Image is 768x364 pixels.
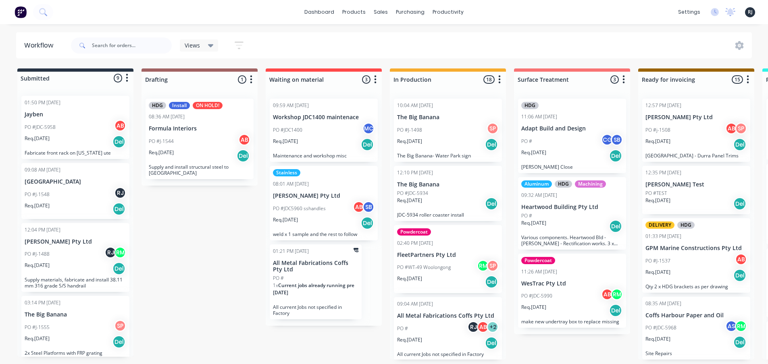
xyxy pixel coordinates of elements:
[394,166,502,221] div: 12:10 PM [DATE]The Big BananaPO #JDC-5934Req.[DATE]DelJDC-5934 roller coaster install
[270,99,378,162] div: 09:59 AM [DATE]Workshop JDC1400 maintenacePO #JDC1400MCReq.[DATE]DelMaintenance and workshop misc
[521,102,539,109] div: HDG
[370,6,392,18] div: sales
[25,150,126,156] p: Fabricate front rack on [US_STATE] ute
[397,252,499,259] p: FleetPartners Pty Ltd
[397,169,433,176] div: 12:10 PM [DATE]
[397,300,433,308] div: 09:04 AM [DATE]
[485,138,498,151] div: Del
[112,203,125,215] div: Del
[645,283,747,290] p: Qty 2 x HDG brackets as per drawing
[149,125,250,132] p: Formula Interiors
[397,264,451,271] p: PO #WT-49 Woolongong
[645,153,747,159] p: [GEOGRAPHIC_DATA] - Durra Panel Trims
[477,321,489,333] div: AB
[25,111,126,118] p: Jayben
[645,312,747,319] p: Coffs Harbour Paper and Oil
[114,246,126,259] div: RM
[611,134,623,146] div: SB
[521,204,623,211] p: Heartwood Building Pty Ltd
[397,325,408,332] p: PO #
[645,300,681,307] div: 08:35 AM [DATE]
[575,180,606,188] div: Machining
[487,321,499,333] div: + 2
[477,260,489,272] div: RM
[21,223,129,292] div: 12:04 PM [DATE][PERSON_NAME] Pty LtdPO #J-1488RJRMReq.[DATE]DelSupply materials, fabricate and in...
[25,299,60,306] div: 03:14 PM [DATE]
[273,192,375,199] p: [PERSON_NAME] Pty Ltd
[273,180,309,188] div: 08:01 AM [DATE]
[149,164,250,176] p: Supply and install structural steel to [GEOGRAPHIC_DATA]
[273,102,309,109] div: 09:59 AM [DATE]
[601,288,613,300] div: AB
[114,120,126,132] div: AB
[645,350,747,356] p: Site Repairs
[733,269,746,282] div: Del
[149,138,174,145] p: PO #J-1544
[521,125,623,132] p: Adapt Build and Design
[25,238,126,245] p: [PERSON_NAME] Pty Ltd
[733,138,746,151] div: Del
[397,138,422,145] p: Req. [DATE]
[25,250,50,258] p: PO #J-1488
[146,99,254,179] div: HDGInstallON HOLD!08:36 AM [DATE]Formula InteriorsPO #J-1544ABReq.[DATE]DelSupply and install str...
[397,240,433,247] div: 02:40 PM [DATE]
[104,246,117,259] div: RJ
[521,138,532,145] p: PO #
[645,190,667,197] p: PO #TEST
[677,221,695,229] div: HDG
[521,164,623,170] p: [PERSON_NAME] Close
[25,262,50,269] p: Req. [DATE]
[611,288,623,300] div: RM
[674,6,704,18] div: settings
[362,122,375,134] div: MC
[642,218,750,293] div: DELIVERYHDG01:33 PM [DATE]GPM Marine Constructions Pty LtdPO #J-1537ABReq.[DATE]DelQty 2 x HDG br...
[397,114,499,121] p: The Big Banana
[273,126,302,134] p: PO #JDC1400
[25,135,50,142] p: Req. [DATE]
[735,122,747,134] div: SP
[521,257,555,264] div: Powdercoat
[521,180,552,188] div: Aluminum
[270,244,362,320] div: 01:21 PM [DATE]All Metal Fabrications Coffs Pty LtdPO #1xCurrent jobs already running pre [DATE]A...
[645,269,670,276] p: Req. [DATE]
[467,321,479,333] div: RJ
[601,134,613,146] div: CG
[645,138,670,145] p: Req. [DATE]
[273,231,375,237] p: weld x 1 sample and the rest to follow
[725,122,737,134] div: AB
[25,226,60,234] div: 12:04 PM [DATE]
[397,275,422,282] p: Req. [DATE]
[645,126,670,134] p: PO #j-1508
[609,149,622,162] div: Del
[518,99,626,173] div: HDG11:06 AM [DATE]Adapt Build and DesignPO #CGSBReq.[DATE]Del[PERSON_NAME] Close
[273,304,358,316] p: All current Jobs not specified in Factory
[25,335,50,342] p: Req. [DATE]
[273,248,309,255] div: 01:21 PM [DATE]
[394,225,502,294] div: Powdercoat02:40 PM [DATE]FleetPartners Pty LtdPO #WT-49 WoolongongRMSPReq.[DATE]Del
[112,335,125,348] div: Del
[25,324,50,331] p: PO #J-1555
[397,197,422,204] p: Req. [DATE]
[485,337,498,350] div: Del
[645,197,670,204] p: Req. [DATE]
[273,205,326,212] p: PO #JDC5960 sshandles
[518,254,626,328] div: Powdercoat11:26 AM [DATE]WesTrac Pty LtdPO #JDC-5990ABRMReq.[DATE]Delmake new undertray box to re...
[645,181,747,188] p: [PERSON_NAME] Test
[15,6,27,18] img: Factory
[21,163,129,219] div: 09:08 AM [DATE][GEOGRAPHIC_DATA]PO #J-1548RJReq.[DATE]Del
[185,41,200,50] span: Views
[521,304,546,311] p: Req. [DATE]
[518,177,626,250] div: AluminumHDGMachining09:32 AM [DATE]Heartwood Building Pty LtdPO #Req.[DATE]DelVarious components....
[725,320,737,332] div: AS
[521,113,557,120] div: 11:06 AM [DATE]
[521,219,546,227] p: Req. [DATE]
[112,135,125,148] div: Del
[238,134,250,146] div: AB
[735,320,747,332] div: RM
[397,102,433,109] div: 10:04 AM [DATE]
[521,292,552,300] p: PO #JDC-5990
[397,212,499,218] p: JDC-5934 roller coaster install
[394,99,502,162] div: 10:04 AM [DATE]The Big BananaPO #J-1498SPReq.[DATE]DelThe Big Banana- Water Park sign
[25,202,50,209] p: Req. [DATE]
[338,6,370,18] div: products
